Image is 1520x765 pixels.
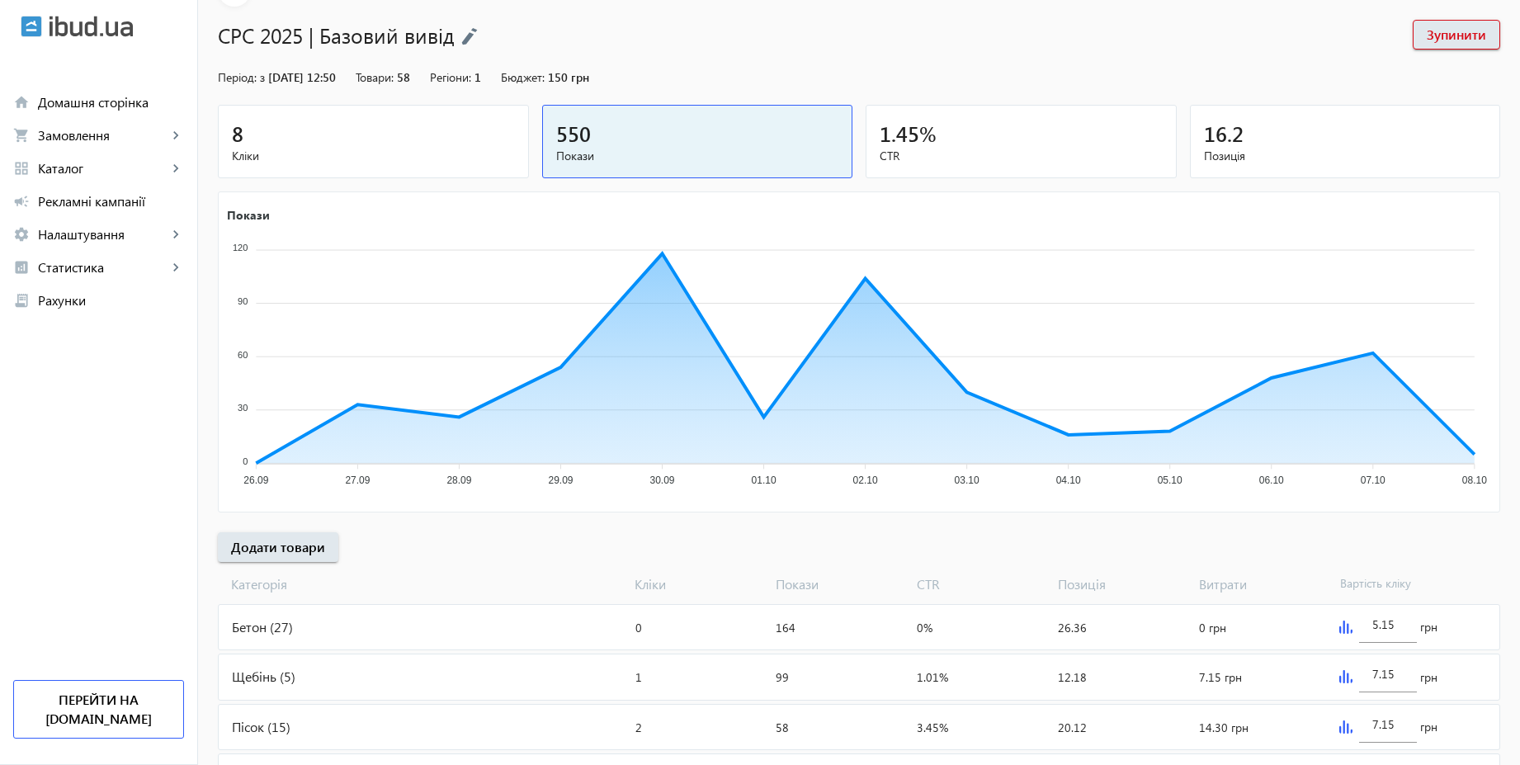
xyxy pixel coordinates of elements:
span: грн [1420,669,1437,686]
tspan: 90 [238,296,248,306]
span: Товари: [356,69,394,85]
tspan: 0 [243,456,248,466]
span: грн [1420,619,1437,635]
span: Домашня сторінка [38,94,184,111]
mat-icon: grid_view [13,160,30,177]
span: 2 [635,720,642,735]
tspan: 08.10 [1462,475,1487,486]
tspan: 01.10 [752,475,777,486]
img: ibud.svg [21,16,42,37]
span: Бюджет: [501,69,545,85]
tspan: 30 [238,403,248,413]
span: 0 [635,620,642,635]
img: ibud_text.svg [50,16,133,37]
span: 58 [776,720,789,735]
span: 1 [474,69,481,85]
img: graph.svg [1339,720,1352,734]
span: CTR [880,148,1163,164]
div: Щебінь (5) [219,654,629,699]
span: Налаштування [38,226,168,243]
span: 16.2 [1204,120,1244,147]
tspan: 04.10 [1056,475,1081,486]
span: Замовлення [38,127,168,144]
mat-icon: home [13,94,30,111]
tspan: 05.10 [1158,475,1182,486]
span: 0% [917,620,932,635]
tspan: 06.10 [1259,475,1284,486]
span: грн [1420,719,1437,735]
span: Додати товари [231,538,325,556]
span: Період: з [218,69,265,85]
button: Додати товари [218,532,338,562]
mat-icon: shopping_cart [13,127,30,144]
span: 14.30 грн [1199,720,1249,735]
span: 1.01% [917,669,948,685]
span: 26.36 [1058,620,1087,635]
span: Витрати [1192,575,1334,593]
img: graph.svg [1339,670,1352,683]
span: Позиція [1051,575,1192,593]
span: 164 [776,620,795,635]
tspan: 26.09 [243,475,268,486]
mat-icon: keyboard_arrow_right [168,160,184,177]
tspan: 03.10 [955,475,980,486]
span: Покази [556,148,839,164]
span: Кліки [628,575,769,593]
img: graph.svg [1339,621,1352,634]
span: 58 [397,69,410,85]
span: Вартість кліку [1334,575,1475,593]
span: Регіони: [430,69,471,85]
mat-icon: settings [13,226,30,243]
span: CTR [910,575,1051,593]
h1: CPC 2025 | Базовий вивід [218,21,1396,50]
span: 8 [232,120,243,147]
span: Каталог [38,160,168,177]
span: Зупинити [1427,26,1486,44]
tspan: 120 [233,243,248,253]
mat-icon: receipt_long [13,292,30,309]
span: Рекламні кампанії [38,193,184,210]
mat-icon: campaign [13,193,30,210]
mat-icon: analytics [13,259,30,276]
tspan: 27.09 [345,475,370,486]
span: 20.12 [1058,720,1087,735]
span: Рахунки [38,292,184,309]
span: Кліки [232,148,515,164]
span: Позиція [1204,148,1487,164]
span: % [919,120,937,147]
tspan: 30.09 [649,475,674,486]
tspan: 60 [238,350,248,360]
span: [DATE] 12:50 [268,69,336,85]
span: 0 грн [1199,620,1226,635]
span: 12.18 [1058,669,1087,685]
span: Категорія [218,575,628,593]
tspan: 29.09 [548,475,573,486]
span: 150 грн [548,69,589,85]
span: Статистика [38,259,168,276]
mat-icon: keyboard_arrow_right [168,127,184,144]
span: 1 [635,669,642,685]
tspan: 07.10 [1361,475,1385,486]
span: 3.45% [917,720,948,735]
mat-icon: keyboard_arrow_right [168,226,184,243]
span: Покази [769,575,910,593]
tspan: 02.10 [853,475,878,486]
div: Пісок (15) [219,705,629,749]
mat-icon: keyboard_arrow_right [168,259,184,276]
button: Зупинити [1413,20,1500,50]
div: Бетон (27) [219,605,629,649]
a: Перейти на [DOMAIN_NAME] [13,680,184,739]
text: Покази [227,206,270,222]
span: 550 [556,120,591,147]
span: 1.45 [880,120,919,147]
span: 7.15 грн [1199,669,1242,685]
span: 99 [776,669,789,685]
tspan: 28.09 [446,475,471,486]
